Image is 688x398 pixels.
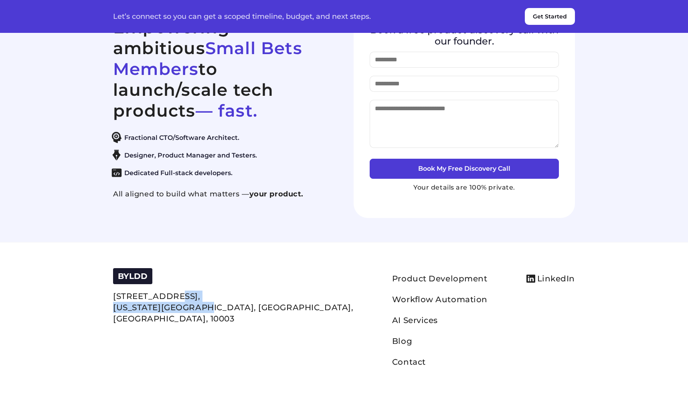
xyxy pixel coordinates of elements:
[392,315,438,325] a: AI Services
[109,167,330,178] li: Dedicated Full-stack developers.
[118,271,148,281] span: BYLDD
[113,291,353,324] p: [STREET_ADDRESS], [US_STATE][GEOGRAPHIC_DATA], [GEOGRAPHIC_DATA], [GEOGRAPHIC_DATA], 10003
[118,273,148,281] a: BYLDD
[525,8,575,25] button: Get Started
[526,275,535,283] img: linkdin
[196,100,257,121] span: — fast.
[370,183,559,192] p: Your details are 100% private.
[113,17,334,121] h2: Empowering ambitious to launch/scale tech products
[109,132,330,143] li: Fractional CTO/Software Architect.
[109,150,330,161] li: Designer, Product Manager and Testers.
[526,271,575,286] a: LinkedIn
[113,189,334,199] p: All aligned to build what matters —
[392,274,488,283] a: Product Development
[370,24,559,46] h4: Book a free product discovery call with our founder.
[392,336,412,346] a: Blog
[113,38,302,79] span: Small Bets Members
[392,295,488,304] a: Workflow Automation
[370,159,559,179] button: Book My Free Discovery Call
[249,190,304,198] strong: your product.
[392,357,426,367] a: Contact
[113,12,371,20] p: Let’s connect so you can get a scoped timeline, budget, and next steps.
